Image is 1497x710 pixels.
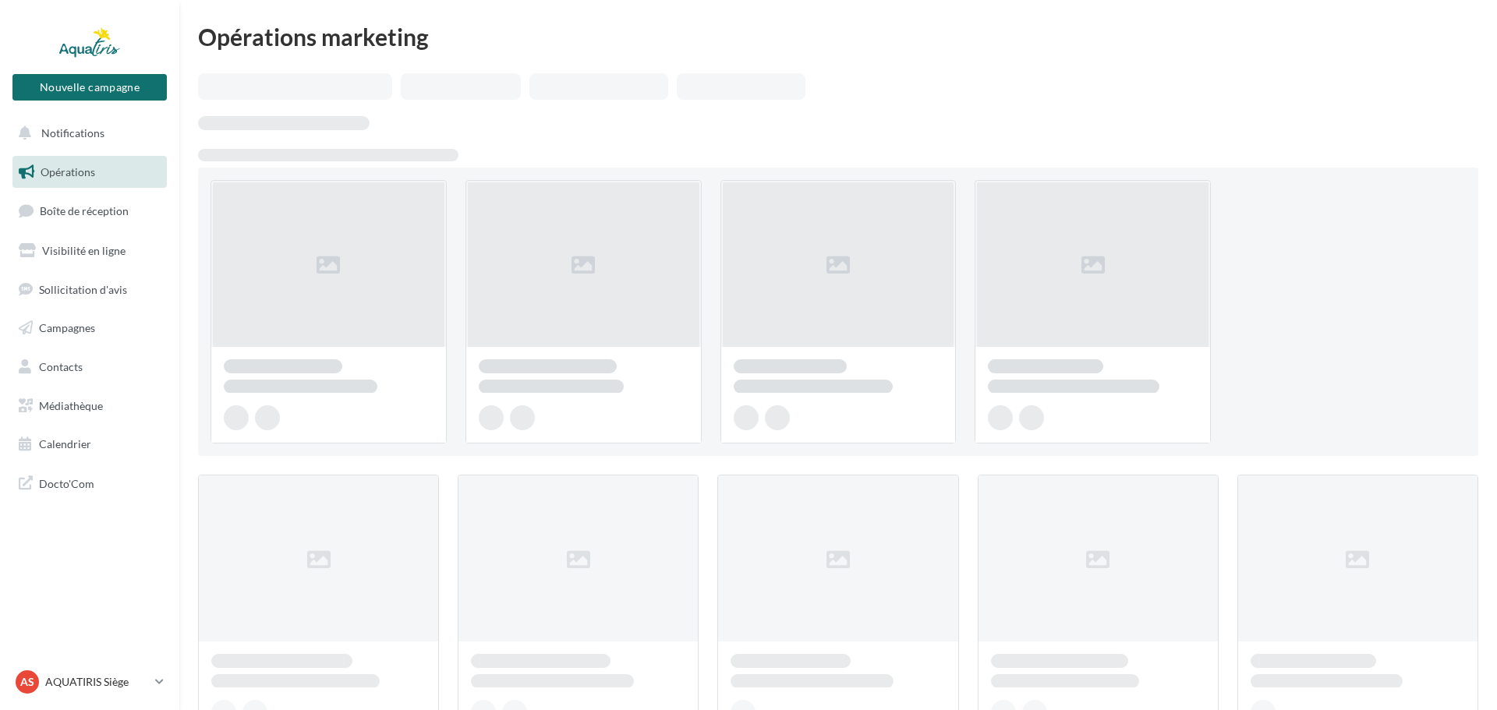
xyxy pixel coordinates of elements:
[40,204,129,217] span: Boîte de réception
[9,467,170,500] a: Docto'Com
[9,156,170,189] a: Opérations
[39,473,94,493] span: Docto'Com
[39,437,91,450] span: Calendrier
[9,274,170,306] a: Sollicitation d'avis
[9,390,170,422] a: Médiathèque
[20,674,34,690] span: AS
[12,74,167,101] button: Nouvelle campagne
[9,194,170,228] a: Boîte de réception
[39,399,103,412] span: Médiathèque
[9,351,170,383] a: Contacts
[39,321,95,334] span: Campagnes
[9,312,170,344] a: Campagnes
[9,117,164,150] button: Notifications
[9,428,170,461] a: Calendrier
[9,235,170,267] a: Visibilité en ligne
[41,165,95,178] span: Opérations
[39,360,83,373] span: Contacts
[41,126,104,140] span: Notifications
[45,674,149,690] p: AQUATIRIS Siège
[39,282,127,295] span: Sollicitation d'avis
[42,244,126,257] span: Visibilité en ligne
[198,25,1478,48] div: Opérations marketing
[12,667,167,697] a: AS AQUATIRIS Siège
